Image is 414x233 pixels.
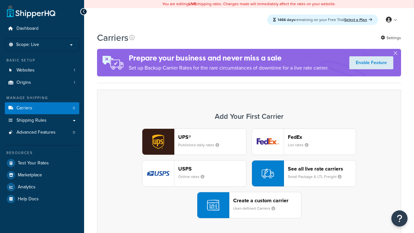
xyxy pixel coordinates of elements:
small: Published daily rates [178,142,224,148]
img: usps logo [142,161,174,186]
div: Resources [5,150,79,156]
small: User-defined Carriers [233,205,280,211]
a: Shipping Rules [5,115,79,127]
span: 1 [74,80,75,85]
button: ups logoUPS®Published daily rates [142,128,246,155]
button: fedEx logoFedExList rates [252,128,356,155]
span: Help Docs [18,196,39,202]
li: Websites [5,64,79,76]
a: Dashboard [5,23,79,35]
header: See all live rate carriers [288,166,356,172]
h3: Add Your First Carrier [104,113,394,120]
a: Help Docs [5,193,79,205]
img: ups logo [142,129,174,155]
a: Websites 1 [5,64,79,76]
a: Advanced Features 0 [5,127,79,139]
button: usps logoUSPSOnline rates [142,160,246,187]
span: Advanced Features [16,130,56,135]
p: Set up Backup Carrier Rates for the rare circumstances of downtime for a live rate carrier. [129,63,329,72]
img: icon-carrier-liverate-becf4550.svg [262,167,274,180]
li: Origins [5,77,79,89]
div: remaining on your Free Trial [267,15,378,25]
b: LIVE [189,1,196,7]
span: Dashboard [16,26,38,31]
small: Online rates [178,174,210,180]
img: ad-rules-rateshop-fe6ec290ccb7230408bd80ed9643f0289d75e0ffd9eb532fc0e269fcd187b520.png [97,49,129,76]
span: 0 [73,105,75,111]
span: Analytics [18,184,36,190]
a: Carriers 0 [5,102,79,114]
li: Carriers [5,102,79,114]
button: Open Resource Center [391,210,408,227]
a: Origins 1 [5,77,79,89]
a: Marketplace [5,169,79,181]
small: Small Package & LTL Freight [288,174,347,180]
header: Create a custom carrier [233,197,301,204]
span: Carriers [16,105,32,111]
button: Create a custom carrierUser-defined Carriers [197,192,301,218]
button: See all live rate carriersSmall Package & LTL Freight [252,160,356,187]
span: Test Your Rates [18,161,49,166]
h4: Prepare your business and never miss a sale [129,53,329,63]
a: Analytics [5,181,79,193]
img: fedEx logo [252,129,284,155]
span: 0 [73,130,75,135]
header: FedEx [288,134,356,140]
a: Test Your Rates [5,157,79,169]
span: Marketplace [18,172,42,178]
li: Advanced Features [5,127,79,139]
span: 1 [74,68,75,73]
span: Origins [16,80,31,85]
a: Select a Plan [344,17,372,23]
header: USPS [178,166,246,172]
a: Settings [381,33,401,42]
span: Websites [16,68,35,73]
div: Manage Shipping [5,95,79,101]
div: Basic Setup [5,58,79,63]
a: ShipperHQ Home [7,5,55,18]
a: Enable Feature [349,56,393,69]
header: UPS® [178,134,246,140]
span: Shipping Rules [16,118,47,123]
small: List rates [288,142,314,148]
h1: Carriers [97,31,128,44]
span: Scope: Live [16,42,39,48]
strong: 1466 days [278,17,295,23]
img: icon-carrier-custom-c93b8a24.svg [207,199,219,211]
